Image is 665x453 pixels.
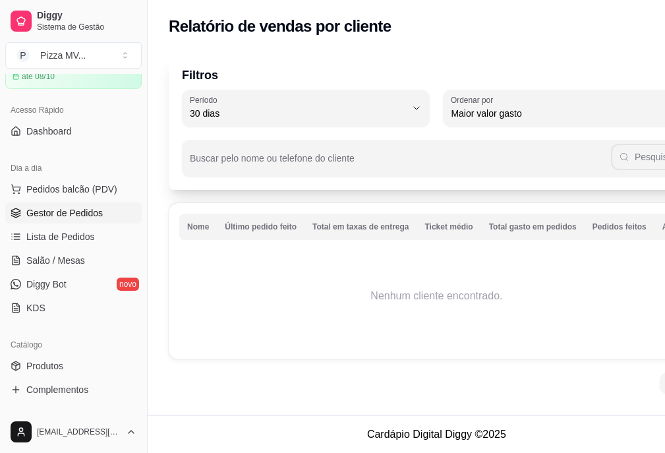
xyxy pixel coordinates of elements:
a: Complementos [5,379,142,400]
input: Buscar pelo nome ou telefone do cliente [190,157,611,170]
span: Lista de Pedidos [26,230,95,243]
span: 30 dias [190,107,406,120]
th: Último pedido feito [217,214,304,240]
th: Nome [179,214,217,240]
span: KDS [26,301,45,315]
article: até 08/10 [22,71,55,82]
button: [EMAIL_ADDRESS][DOMAIN_NAME] [5,416,142,448]
span: Produtos [26,359,63,373]
th: Pedidos feitos [585,214,654,240]
h2: Relatório de vendas por cliente [169,16,391,37]
a: Salão / Mesas [5,250,142,271]
span: Gestor de Pedidos [26,206,103,220]
span: Diggy [37,10,136,22]
a: Gestor de Pedidos [5,202,142,224]
span: Complementos [26,383,88,396]
a: DiggySistema de Gestão [5,5,142,37]
div: Catálogo [5,334,142,355]
span: P [16,49,30,62]
th: Ticket médio [417,214,481,240]
label: Período [190,94,221,106]
div: Acesso Rápido [5,100,142,121]
th: Total gasto em pedidos [481,214,585,240]
span: Dashboard [26,125,72,138]
th: Total em taxas de entrega [304,214,417,240]
span: [EMAIL_ADDRESS][DOMAIN_NAME] [37,427,121,437]
a: KDS [5,297,142,318]
span: Salão / Mesas [26,254,85,267]
div: Pizza MV ... [40,49,86,62]
div: Dia a dia [5,158,142,179]
a: Produtos [5,355,142,377]
button: Período30 dias [182,90,430,127]
span: Sistema de Gestão [37,22,136,32]
button: Pedidos balcão (PDV) [5,179,142,200]
span: Diggy Bot [26,278,67,291]
label: Ordenar por [451,94,498,106]
button: Select a team [5,42,142,69]
a: Diggy Botnovo [5,274,142,295]
a: Dashboard [5,121,142,142]
a: Lista de Pedidos [5,226,142,247]
span: Pedidos balcão (PDV) [26,183,117,196]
